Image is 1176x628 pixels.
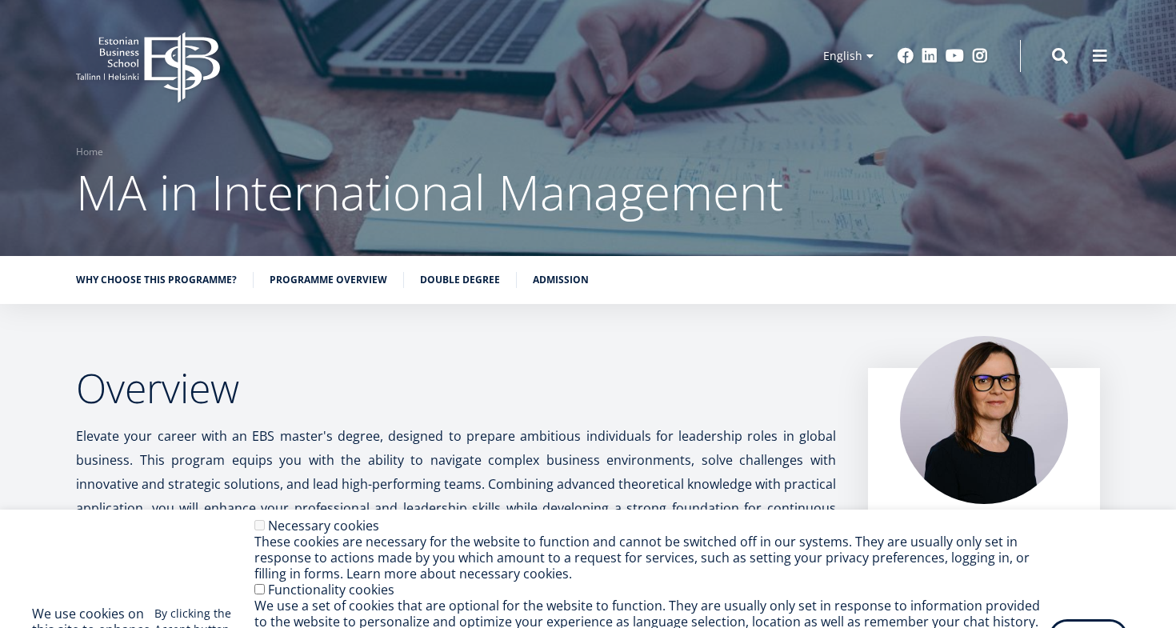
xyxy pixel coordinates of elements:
[972,48,988,64] a: Instagram
[76,159,783,225] span: MA in International Management
[268,581,394,598] label: Functionality cookies
[533,272,589,288] a: Admission
[922,48,938,64] a: Linkedin
[946,48,964,64] a: Youtube
[76,427,836,541] span: Elevate your career with an EBS master's degree, designed to prepare ambitious individuals for le...
[76,144,103,160] a: Home
[254,534,1049,582] div: These cookies are necessary for the website to function and cannot be switched off in our systems...
[270,272,387,288] a: Programme overview
[76,368,836,408] h2: Overview
[898,48,914,64] a: Facebook
[420,272,500,288] a: Double Degree
[76,272,237,288] a: Why choose this programme?
[900,336,1068,504] img: Piret Masso
[268,517,379,534] label: Necessary cookies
